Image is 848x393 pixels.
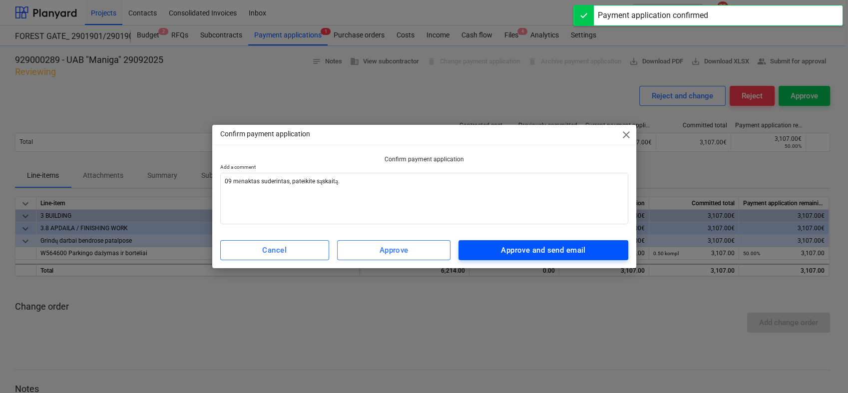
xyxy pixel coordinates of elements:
[458,240,628,260] button: Approve and send email
[220,240,329,260] button: Cancel
[380,244,409,257] div: Approve
[798,345,848,393] iframe: Chat Widget
[220,129,310,139] p: Confirm payment application
[220,155,628,164] p: Confirm payment application
[220,164,628,172] p: Add a comment
[337,240,451,260] button: Approve
[262,244,287,257] div: Cancel
[220,173,628,224] textarea: 09 mėnaktas suderintas, pateikite sąskaitą.
[620,129,632,141] span: close
[501,244,585,257] div: Approve and send email
[598,9,708,21] div: Payment application confirmed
